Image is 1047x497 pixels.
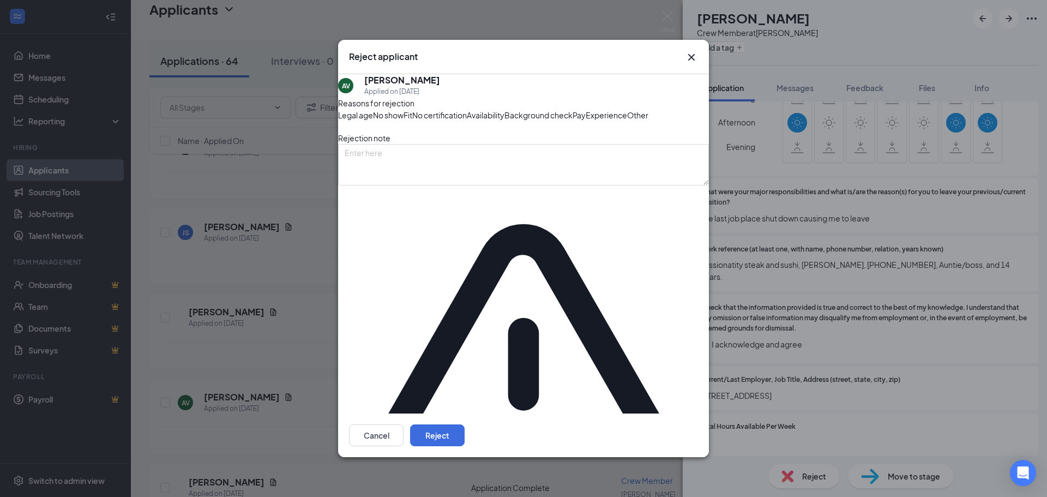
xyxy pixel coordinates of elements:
[504,109,573,121] span: Background check
[373,109,404,121] span: No show
[338,98,414,108] span: Reasons for rejection
[338,109,373,121] span: Legal age
[586,109,627,121] span: Experience
[467,109,504,121] span: Availability
[685,51,698,64] svg: Cross
[685,51,698,64] button: Close
[412,109,467,121] span: No certification
[338,133,390,143] span: Rejection note
[573,109,586,121] span: Pay
[1010,460,1036,486] div: Open Intercom Messenger
[342,81,350,90] div: AV
[349,424,404,446] button: Cancel
[364,86,440,97] div: Applied on [DATE]
[404,109,412,121] span: Fit
[349,51,418,63] h3: Reject applicant
[410,424,465,446] button: Reject
[627,109,648,121] span: Other
[364,74,440,86] h5: [PERSON_NAME]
